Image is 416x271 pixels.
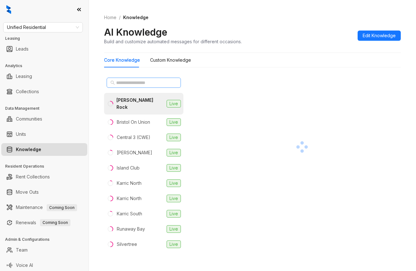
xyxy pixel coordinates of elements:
li: Move Outs [1,186,87,198]
div: [PERSON_NAME] Rock [116,97,164,111]
li: Collections [1,85,87,98]
span: Live [167,240,181,248]
a: Leasing [16,70,32,83]
a: Leads [16,43,29,55]
h3: Resident Operations [5,163,89,169]
span: search [110,80,115,85]
span: Live [167,210,181,218]
h3: Admin & Configurations [5,237,89,242]
div: Core Knowledge [104,57,140,64]
span: Knowledge [123,15,149,20]
a: Knowledge [16,143,41,156]
a: Units [16,128,26,141]
span: Live [167,225,181,233]
span: Live [167,164,181,172]
span: Unified Residential [7,23,79,32]
li: Maintenance [1,201,87,214]
li: Leads [1,43,87,55]
li: Team [1,244,87,256]
h3: Data Management [5,106,89,111]
a: Communities [16,113,42,125]
li: Rent Collections [1,170,87,183]
div: Karric North [117,195,142,202]
div: [PERSON_NAME] [117,149,152,156]
div: Karric North [117,180,142,187]
span: Live [167,179,181,187]
div: Runaway Bay [117,226,145,233]
span: Coming Soon [40,219,70,226]
span: Live [167,195,181,202]
span: Live [167,134,181,141]
li: Knowledge [1,143,87,156]
a: Rent Collections [16,170,50,183]
span: Live [167,149,181,156]
span: Live [167,118,181,126]
a: Collections [16,85,39,98]
div: Island Club [117,164,140,171]
div: Build and customize automated messages for different occasions. [104,38,242,45]
button: Edit Knowledge [358,31,401,41]
div: Karric South [117,210,142,217]
div: Bristol On Union [117,119,150,126]
a: RenewalsComing Soon [16,216,70,229]
span: Edit Knowledge [363,32,396,39]
a: Team [16,244,28,256]
h3: Leasing [5,36,89,41]
li: Leasing [1,70,87,83]
li: / [119,14,121,21]
a: Move Outs [16,186,39,198]
img: logo [6,5,11,14]
div: Silvertree [117,241,137,248]
div: Custom Knowledge [150,57,191,64]
span: Live [167,100,181,108]
span: Coming Soon [47,204,77,211]
h3: Analytics [5,63,89,69]
div: Central 3 (CWE) [117,134,150,141]
h2: AI Knowledge [104,26,167,38]
li: Renewals [1,216,87,229]
li: Communities [1,113,87,125]
a: Home [103,14,118,21]
li: Units [1,128,87,141]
